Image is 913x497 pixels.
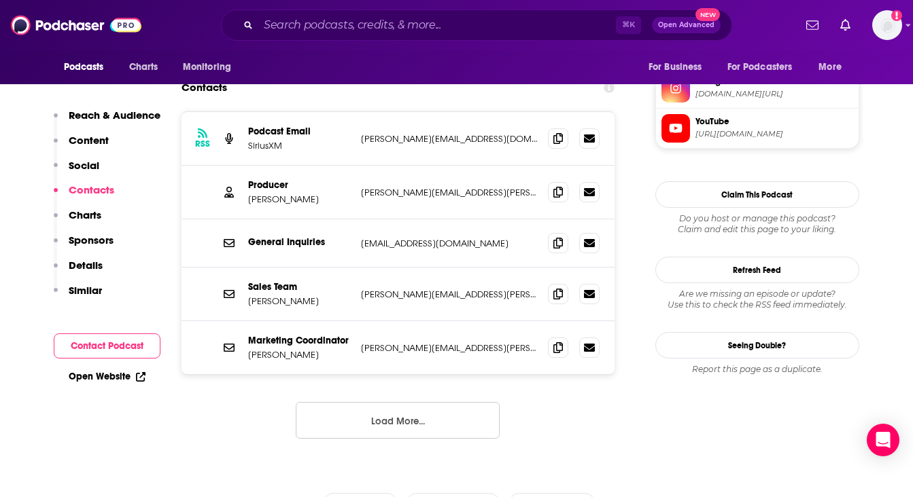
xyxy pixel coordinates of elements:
img: User Profile [872,10,902,40]
h3: RSS [195,139,210,149]
div: Report this page as a duplicate. [655,364,859,375]
a: Open Website [69,371,145,382]
button: open menu [173,54,249,80]
p: [PERSON_NAME] [248,349,350,361]
button: open menu [809,54,859,80]
div: Claim and edit this page to your liking. [655,213,859,235]
p: [PERSON_NAME][EMAIL_ADDRESS][PERSON_NAME][DOMAIN_NAME] [361,342,538,354]
span: ⌘ K [616,16,641,34]
span: Charts [129,58,158,77]
button: Details [54,259,103,284]
button: Contacts [54,183,114,208]
p: Podcast Email [248,126,350,137]
a: Charts [120,54,167,80]
button: Open AdvancedNew [652,17,721,33]
p: Contacts [69,183,114,196]
span: Open Advanced [658,22,714,29]
a: Instagram[DOMAIN_NAME][URL] [661,74,853,103]
button: Content [54,134,109,159]
span: Monitoring [183,58,231,77]
p: [PERSON_NAME] [248,194,350,205]
p: Sales Team [248,281,350,293]
button: open menu [719,54,812,80]
a: Show notifications dropdown [801,14,824,37]
button: Social [54,159,99,184]
span: New [695,8,720,21]
p: Social [69,159,99,172]
p: [PERSON_NAME][EMAIL_ADDRESS][PERSON_NAME][DOMAIN_NAME] [361,187,538,198]
p: Reach & Audience [69,109,160,122]
p: SiriusXM [248,140,350,151]
button: Reach & Audience [54,109,160,134]
span: YouTube [695,115,853,128]
div: Search podcasts, credits, & more... [221,10,732,41]
p: Details [69,259,103,272]
div: Are we missing an episode or update? Use this to check the RSS feed immediately. [655,289,859,310]
p: [EMAIL_ADDRESS][DOMAIN_NAME] [361,238,538,249]
span: instagram.com/megynkellyshow [695,89,853,99]
button: open menu [54,54,122,80]
button: Sponsors [54,234,114,259]
button: Claim This Podcast [655,181,859,208]
svg: Add a profile image [891,10,902,21]
img: Podchaser - Follow, Share and Rate Podcasts [11,12,141,38]
button: Contact Podcast [54,333,160,358]
button: Charts [54,208,101,234]
a: Seeing Double? [655,332,859,358]
span: Logged in as mstotter [872,10,902,40]
p: Charts [69,208,101,221]
p: Marketing Coordinator [248,335,350,346]
input: Search podcasts, credits, & more... [258,14,616,36]
p: Content [69,134,109,147]
span: More [819,58,842,77]
span: Do you host or manage this podcast? [655,213,859,224]
a: Show notifications dropdown [835,14,856,37]
button: Show profile menu [872,10,902,40]
p: [PERSON_NAME][EMAIL_ADDRESS][PERSON_NAME][DOMAIN_NAME] [361,289,538,300]
span: For Business [649,58,702,77]
span: For Podcasters [727,58,793,77]
span: Podcasts [64,58,104,77]
span: https://www.youtube.com/@MegynKelly [695,129,853,139]
button: Load More... [296,402,500,439]
button: Refresh Feed [655,257,859,283]
p: Sponsors [69,234,114,246]
button: Similar [54,284,102,309]
div: Open Intercom Messenger [867,424,899,456]
p: Producer [248,179,350,191]
button: open menu [639,54,719,80]
p: [PERSON_NAME] [248,295,350,307]
p: Similar [69,284,102,297]
h2: Contacts [182,75,227,100]
a: YouTube[URL][DOMAIN_NAME] [661,114,853,143]
p: General Inquiries [248,236,350,248]
p: [PERSON_NAME][EMAIL_ADDRESS][DOMAIN_NAME] [361,133,538,145]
